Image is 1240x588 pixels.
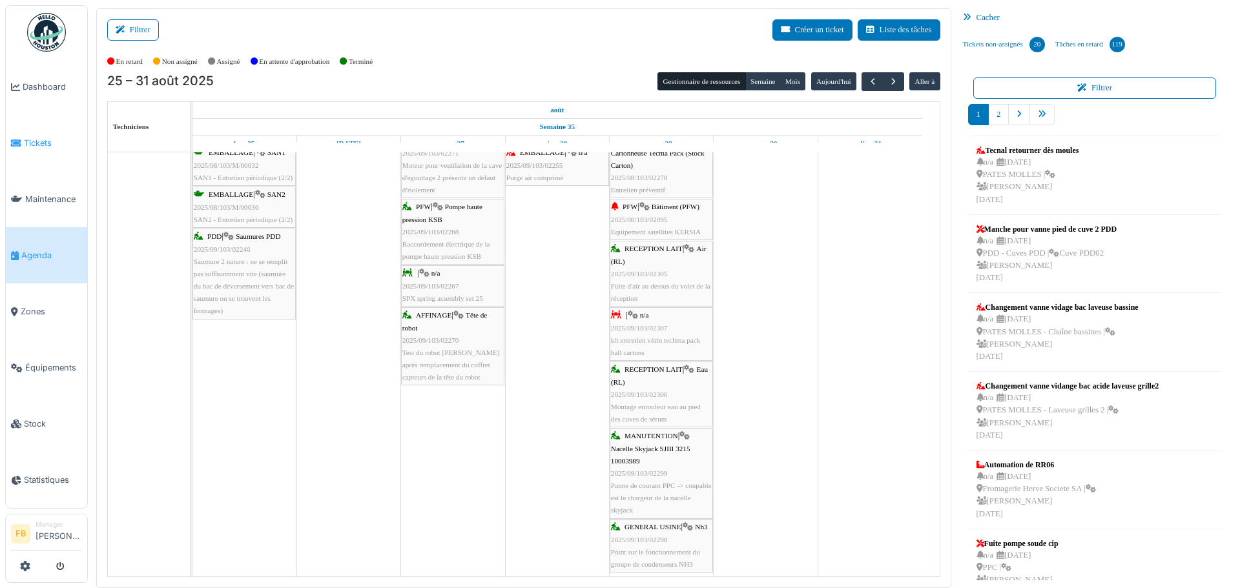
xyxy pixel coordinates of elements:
[402,282,459,290] span: 2025/09/103/02267
[611,445,690,465] span: Nacelle Skyjack SJIII 3215 10003989
[194,161,259,169] span: 2025/08/103/M/00032
[988,104,1009,125] a: 2
[611,482,712,514] span: Panne de courant PPC -> coupable est le chargeur de la nacelle skyjack
[647,136,676,152] a: 29 août 2025
[611,469,668,477] span: 2025/09/103/02299
[968,104,989,125] a: 1
[194,147,294,184] div: |
[611,174,668,181] span: 2025/08/103/02278
[858,19,940,41] button: Liste des tâches
[968,104,1222,136] nav: pager
[579,148,588,156] span: n/a
[194,174,293,181] span: SAN1 - Entretien périodique (2/2)
[402,161,502,194] span: Moteur pour ventilation de la cave d'égouttage 2 présente un défaut d'isolement
[416,311,451,319] span: AFFINAGE
[976,459,1096,471] div: Automation de RR06
[745,72,781,90] button: Semaine
[976,380,1159,392] div: Changement vanne vidange bac acide laveuse grille2
[6,115,87,171] a: Tickets
[611,536,668,543] span: 2025/09/103/02298
[194,230,294,317] div: |
[611,403,701,423] span: Montage enrouleur eau au pied des cuves de sérum
[402,349,500,381] span: Test du robot [PERSON_NAME] après remplacement du coffret capteurs de la tête du robot
[751,136,781,152] a: 30 août 2025
[402,267,503,305] div: |
[23,81,82,93] span: Dashboard
[772,19,852,41] button: Créer un ticket
[402,201,503,263] div: |
[333,136,364,152] a: 26 août 2025
[236,232,280,240] span: Saumures PDD
[259,56,329,67] label: En attente d'approbation
[976,471,1096,520] div: n/a | [DATE] Fromagerie Herve Societe SA | [PERSON_NAME] [DATE]
[267,148,285,156] span: SAN1
[611,309,712,359] div: |
[976,145,1079,156] div: Tecnal retourner dès moules
[209,190,253,198] span: EMBALLAGE
[402,311,488,331] span: Tête de robot
[24,418,82,430] span: Stock
[402,122,503,196] div: |
[976,235,1117,285] div: n/a | [DATE] PDD - Cuves PDD | Cuve PDD02 [PERSON_NAME] [DATE]
[611,324,668,332] span: 2025/09/103/02307
[6,171,87,227] a: Maintenance
[6,227,87,283] a: Agenda
[194,258,294,315] span: Saumure 2 nature : ne se remplit pas suffisamment vite (saumure du bac de déversement vers bac de...
[611,201,712,238] div: |
[611,245,707,265] span: Air (RL)
[611,216,668,223] span: 2025/08/103/02095
[625,365,683,373] span: RECEPTION LAIT
[25,193,82,205] span: Maintenance
[217,56,240,67] label: Assigné
[506,174,564,181] span: Purge air comprimé
[862,72,883,91] button: Précédent
[21,305,82,318] span: Zones
[24,474,82,486] span: Statistiques
[976,392,1159,441] div: n/a | [DATE] PATES MOLLES - Laveuse grilles 2 | [PERSON_NAME] [DATE]
[811,72,856,90] button: Aujourd'hui
[11,524,30,543] li: FB
[402,203,482,223] span: Pompe haute pression KSB
[976,313,1139,363] div: n/a | [DATE] PATES MOLLES - Chaîne bassines | [PERSON_NAME] [DATE]
[27,13,66,52] img: Badge_color-CXgf-gQk.svg
[611,521,712,571] div: |
[976,156,1079,206] div: n/a | [DATE] PATES MOLLES | [PERSON_NAME] [DATE]
[116,56,143,67] label: En retard
[611,430,712,516] div: |
[611,365,708,385] span: Eau (RL)
[431,269,440,277] span: n/a
[909,72,940,90] button: Aller à
[402,240,490,260] span: Raccordement électrique de la pompe haute pression KSB
[207,232,222,240] span: PDD
[695,523,707,531] span: Nh3
[625,523,681,531] span: GENERAL USINE
[958,27,1050,62] a: Tickets non-assignés
[6,59,87,115] a: Dashboard
[611,228,701,236] span: Equipement satellites KERSIA
[973,77,1217,99] button: Filtrer
[883,72,904,91] button: Suivant
[1110,37,1125,52] div: 119
[25,361,82,374] span: Équipements
[611,149,705,169] span: Cartonneuse Tecma Pack (Stock Carton)
[544,136,571,152] a: 28 août 2025
[657,72,745,90] button: Gestionnaire de ressources
[6,283,87,340] a: Zones
[162,56,198,67] label: Non assigné
[976,301,1139,313] div: Changement vanne vidage bac laveuse bassine
[1050,27,1130,62] a: Tâches en retard
[973,298,1142,366] a: Changement vanne vidage bac laveuse bassine n/a |[DATE] PATES MOLLES - Chaîne bassines | [PERSON_...
[231,136,258,152] a: 25 août 2025
[6,396,87,452] a: Stock
[267,190,285,198] span: SAN2
[611,270,668,278] span: 2025/09/103/02305
[36,520,82,547] li: [PERSON_NAME]
[402,294,483,302] span: SPX spring assembly set 25
[6,340,87,396] a: Équipements
[611,282,710,302] span: Fuite d'air au dessus du volet de la réception
[194,245,251,253] span: 2025/09/103/02246
[547,102,567,118] a: 25 août 2025
[416,203,431,210] span: PFW
[194,216,293,223] span: SAN2 - Entretien périodique (2/2)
